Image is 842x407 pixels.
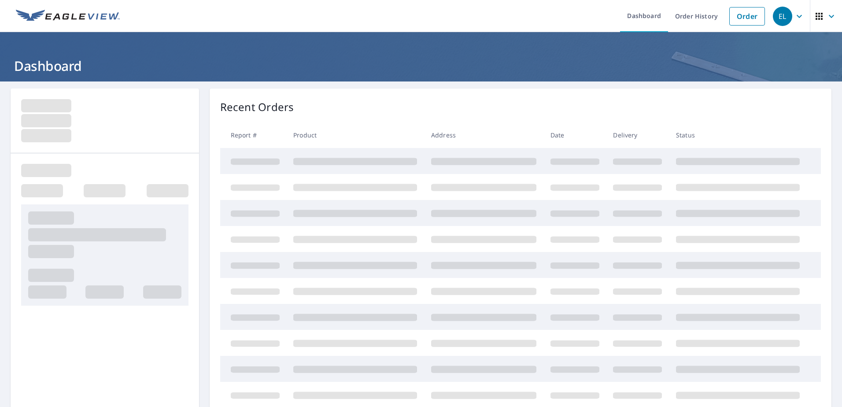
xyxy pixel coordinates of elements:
th: Delivery [606,122,669,148]
th: Status [669,122,807,148]
a: Order [729,7,765,26]
p: Recent Orders [220,99,294,115]
th: Product [286,122,424,148]
th: Address [424,122,543,148]
h1: Dashboard [11,57,831,75]
th: Date [543,122,606,148]
th: Report # [220,122,287,148]
img: EV Logo [16,10,120,23]
div: EL [773,7,792,26]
